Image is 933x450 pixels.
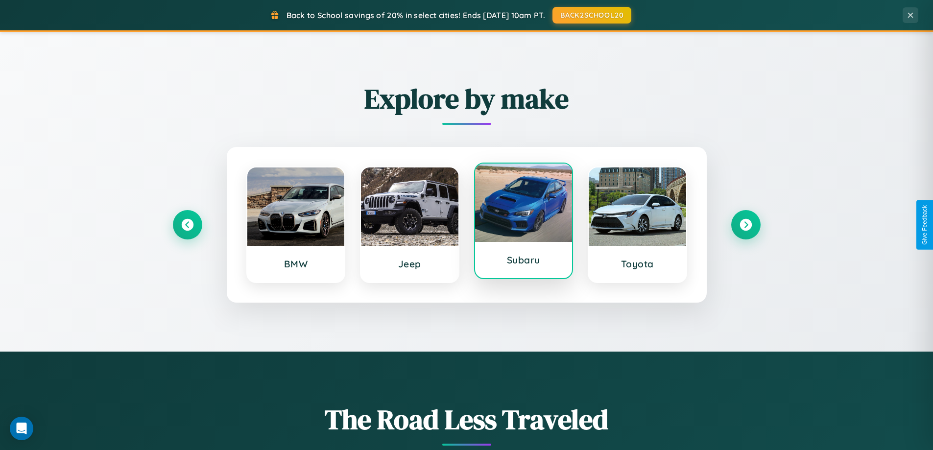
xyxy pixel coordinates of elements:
h3: BMW [257,258,335,270]
h1: The Road Less Traveled [173,401,761,438]
span: Back to School savings of 20% in select cities! Ends [DATE] 10am PT. [287,10,545,20]
div: Give Feedback [921,205,928,245]
div: Open Intercom Messenger [10,417,33,440]
h3: Subaru [485,254,563,266]
h3: Toyota [598,258,676,270]
h2: Explore by make [173,80,761,118]
button: BACK2SCHOOL20 [552,7,631,24]
h3: Jeep [371,258,449,270]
